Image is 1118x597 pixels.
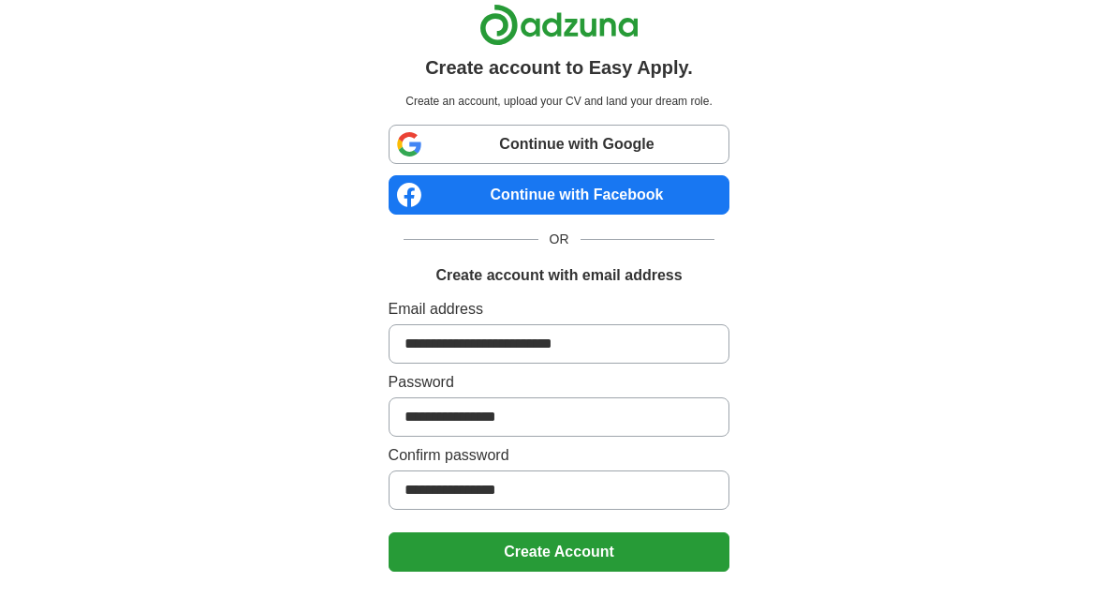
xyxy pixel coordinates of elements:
button: Create Account [389,532,730,572]
a: Continue with Google [389,125,730,164]
label: Password [389,371,730,394]
span: OR [538,230,581,249]
a: Continue with Facebook [389,175,730,215]
label: Email address [389,298,730,321]
img: Adzuna logo [479,4,639,46]
label: Confirm password [389,444,730,467]
h1: Create account with email address [435,264,682,287]
p: Create an account, upload your CV and land your dream role. [392,93,727,110]
h1: Create account to Easy Apply. [425,53,693,82]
